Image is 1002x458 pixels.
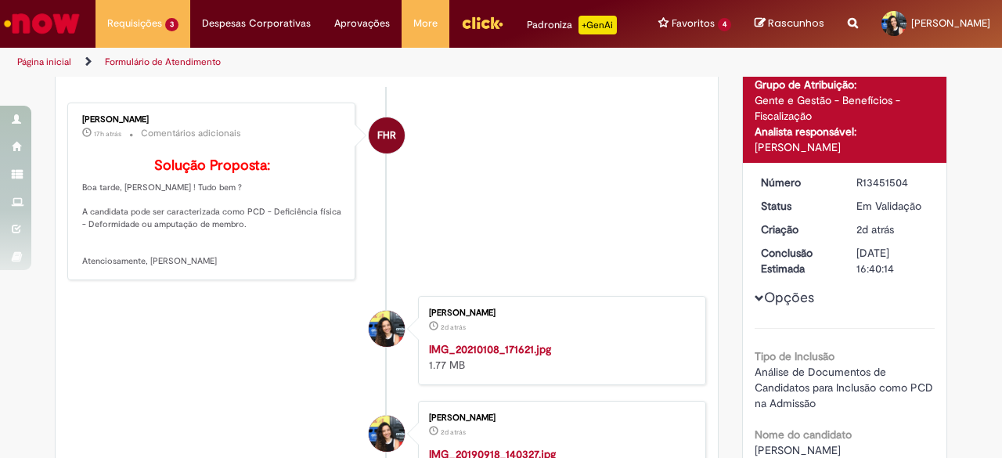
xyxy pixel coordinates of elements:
span: Favoritos [672,16,715,31]
span: 17h atrás [94,129,121,139]
img: ServiceNow [2,8,82,39]
p: +GenAi [578,16,617,34]
span: Requisições [107,16,162,31]
dt: Conclusão Estimada [749,245,845,276]
div: 27/08/2025 10:32:55 [856,222,929,237]
dt: Criação [749,222,845,237]
span: FHR [377,117,396,154]
span: Análise de Documentos de Candidatos para Inclusão como PCD na Admissão [755,365,936,410]
a: Formulário de Atendimento [105,56,221,68]
div: Em Validação [856,198,929,214]
b: Nome do candidato [755,427,852,442]
div: [PERSON_NAME] [82,115,343,124]
span: 2d atrás [441,427,466,437]
div: [PERSON_NAME] [429,413,690,423]
span: 3 [165,18,178,31]
dt: Status [749,198,845,214]
div: [PERSON_NAME] [755,139,935,155]
time: 27/08/2025 11:05:29 [441,323,466,332]
div: Grupo de Atribuição: [755,77,935,92]
div: Francoise Helizabeth Reginaldo Samor [369,117,405,153]
a: IMG_20210108_171621.jpg [429,342,551,356]
div: Yanka De Oliveira Caversan [369,416,405,452]
span: 4 [718,18,731,31]
div: R13451504 [856,175,929,190]
div: [DATE] 16:40:14 [856,245,929,276]
span: 2d atrás [441,323,466,332]
a: Rascunhos [755,16,824,31]
img: click_logo_yellow_360x200.png [461,11,503,34]
b: Solução Proposta: [154,157,270,175]
div: Gente e Gestão - Benefícios - Fiscalização [755,92,935,124]
span: More [413,16,438,31]
div: [PERSON_NAME] [429,308,690,318]
b: Tipo de Inclusão [755,349,834,363]
span: Rascunhos [768,16,824,31]
span: [PERSON_NAME] [911,16,990,30]
div: Yanka De Oliveira Caversan [369,311,405,347]
div: Analista responsável: [755,124,935,139]
div: Padroniza [527,16,617,34]
time: 28/08/2025 17:20:42 [94,129,121,139]
time: 27/08/2025 10:32:55 [856,222,894,236]
div: 1.77 MB [429,341,690,373]
small: Comentários adicionais [141,127,241,140]
time: 27/08/2025 11:05:28 [441,427,466,437]
span: Aprovações [334,16,390,31]
span: 2d atrás [856,222,894,236]
dt: Número [749,175,845,190]
p: Boa tarde, [PERSON_NAME] ! Tudo bem ? A candidata pode ser caracterizada como PCD - Deficiência f... [82,158,343,268]
ul: Trilhas de página [12,48,656,77]
span: Despesas Corporativas [202,16,311,31]
a: Página inicial [17,56,71,68]
span: [PERSON_NAME] [755,443,841,457]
